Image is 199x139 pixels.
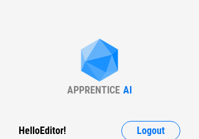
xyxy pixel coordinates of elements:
[137,126,165,136] span: Logout
[123,84,132,96] div: AI
[67,84,120,96] div: APPRENTICE
[75,39,124,84] img: Apprentice AI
